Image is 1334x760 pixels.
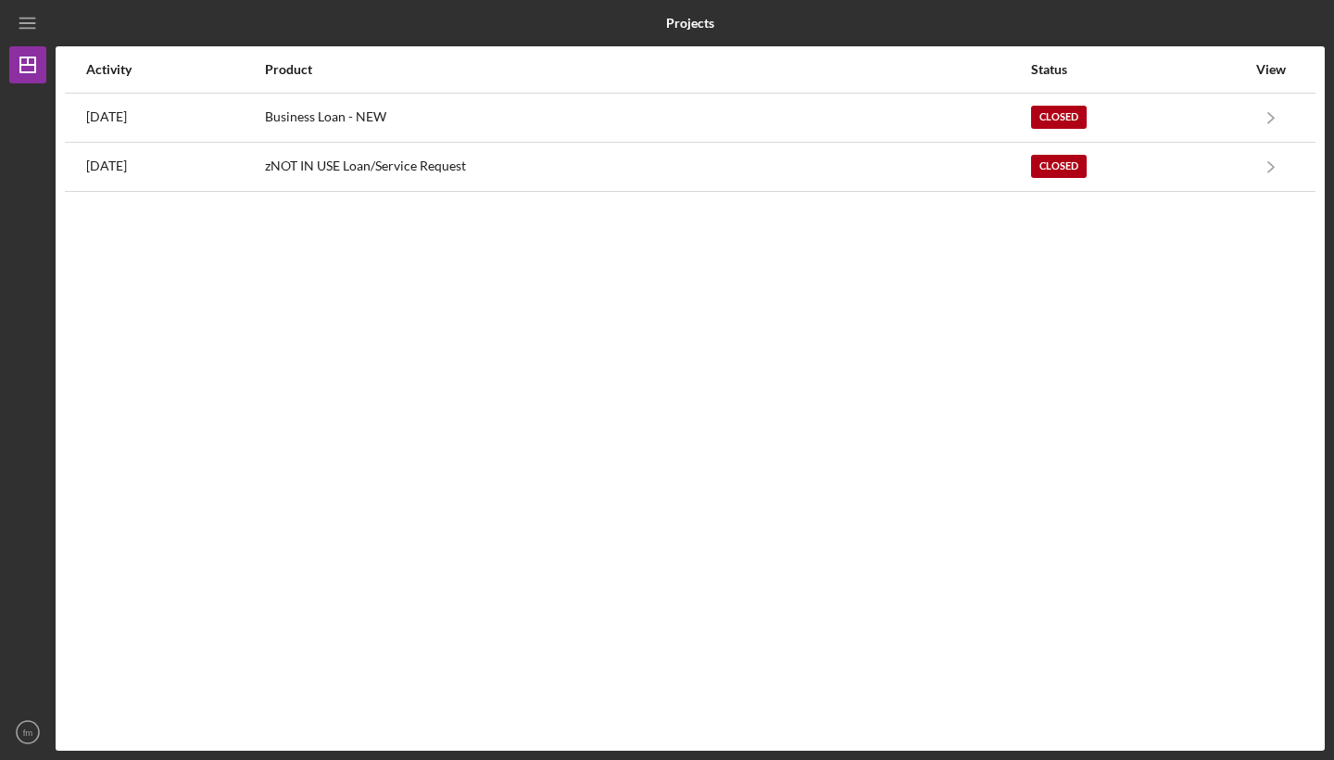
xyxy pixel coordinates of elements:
div: Product [265,62,1029,77]
div: Status [1031,62,1246,77]
button: fm [9,714,46,751]
b: Projects [666,16,714,31]
div: View [1248,62,1294,77]
div: Activity [86,62,263,77]
div: Closed [1031,155,1087,178]
time: 2025-08-19 14:38 [86,109,127,124]
div: Business Loan - NEW [265,95,1029,141]
text: fm [23,728,33,738]
time: 2023-02-07 18:59 [86,158,127,173]
div: Closed [1031,106,1087,129]
div: zNOT IN USE Loan/Service Request [265,144,1029,190]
